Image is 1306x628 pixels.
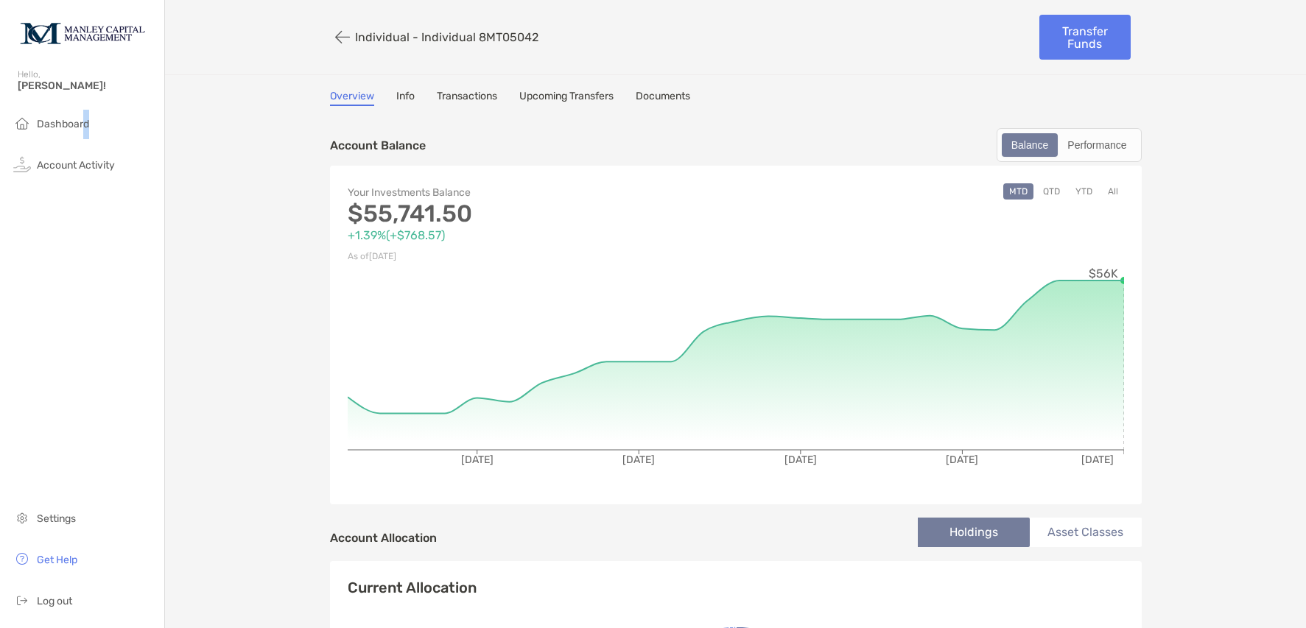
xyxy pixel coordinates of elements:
[37,118,89,130] span: Dashboard
[13,114,31,132] img: household icon
[396,90,415,106] a: Info
[622,454,655,466] tspan: [DATE]
[1030,518,1142,547] li: Asset Classes
[330,136,426,155] p: Account Balance
[519,90,614,106] a: Upcoming Transfers
[37,595,72,607] span: Log out
[460,454,493,466] tspan: [DATE]
[37,554,77,566] span: Get Help
[18,80,155,92] span: [PERSON_NAME]!
[37,159,115,172] span: Account Activity
[1003,183,1033,200] button: MTD
[437,90,497,106] a: Transactions
[1102,183,1124,200] button: All
[636,90,690,106] a: Documents
[1039,15,1131,60] a: Transfer Funds
[918,518,1030,547] li: Holdings
[348,226,736,244] p: +1.39% ( +$768.57 )
[37,512,76,525] span: Settings
[1081,454,1113,466] tspan: [DATE]
[18,6,147,59] img: Zoe Logo
[1059,135,1134,155] div: Performance
[13,591,31,609] img: logout icon
[13,155,31,173] img: activity icon
[348,579,477,596] h4: Current Allocation
[355,30,538,44] p: Individual - Individual 8MT05042
[348,183,736,202] p: Your Investments Balance
[330,531,437,545] h4: Account Allocation
[1037,183,1066,200] button: QTD
[348,247,736,266] p: As of [DATE]
[13,550,31,568] img: get-help icon
[997,128,1142,162] div: segmented control
[1070,183,1098,200] button: YTD
[330,90,374,106] a: Overview
[1089,267,1118,281] tspan: $56K
[946,454,978,466] tspan: [DATE]
[13,509,31,526] img: settings icon
[784,454,816,466] tspan: [DATE]
[1003,135,1057,155] div: Balance
[348,205,736,223] p: $55,741.50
